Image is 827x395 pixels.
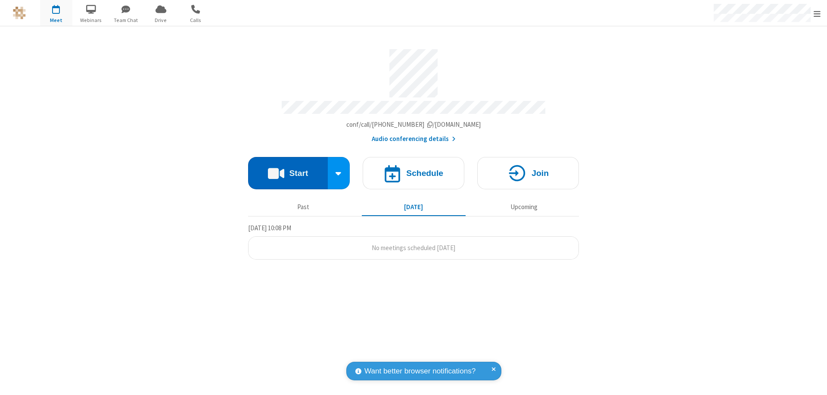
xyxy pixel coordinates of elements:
[328,157,350,189] div: Start conference options
[362,199,466,215] button: [DATE]
[363,157,464,189] button: Schedule
[40,16,72,24] span: Meet
[248,43,579,144] section: Account details
[472,199,576,215] button: Upcoming
[180,16,212,24] span: Calls
[248,223,579,260] section: Today's Meetings
[289,169,308,177] h4: Start
[477,157,579,189] button: Join
[532,169,549,177] h4: Join
[372,134,456,144] button: Audio conferencing details
[248,224,291,232] span: [DATE] 10:08 PM
[364,366,476,377] span: Want better browser notifications?
[346,120,481,130] button: Copy my meeting room linkCopy my meeting room link
[406,169,443,177] h4: Schedule
[346,120,481,129] span: Copy my meeting room link
[252,199,355,215] button: Past
[75,16,107,24] span: Webinars
[372,244,455,252] span: No meetings scheduled [DATE]
[248,157,328,189] button: Start
[110,16,142,24] span: Team Chat
[145,16,177,24] span: Drive
[13,6,26,19] img: QA Selenium DO NOT DELETE OR CHANGE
